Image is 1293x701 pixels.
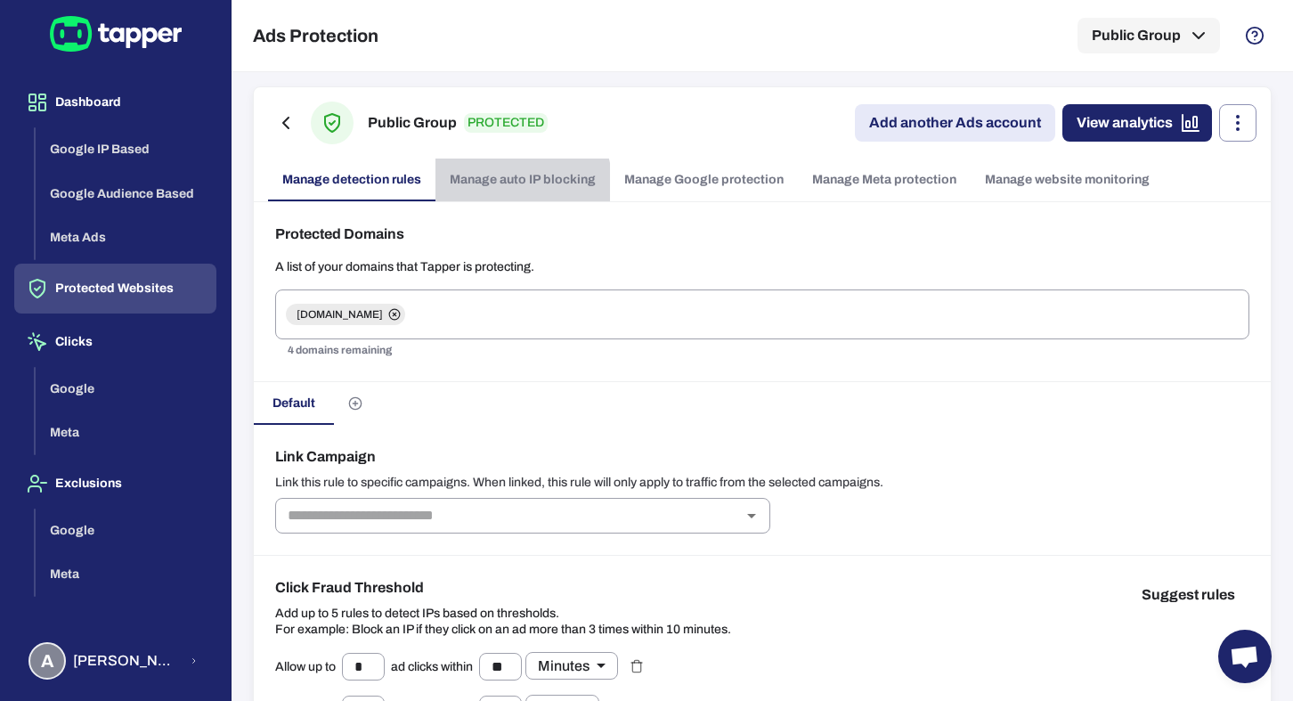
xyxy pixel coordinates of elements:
a: Dashboard [14,94,216,109]
p: A list of your domains that Tapper is protecting. [275,259,1249,275]
div: Allow up to ad clicks within [275,652,618,681]
h6: Public Group [368,112,457,134]
button: A[PERSON_NAME] [PERSON_NAME] Koutsogianni [14,635,216,687]
button: Dashboard [14,77,216,127]
button: Public Group [1077,18,1220,53]
button: Google [36,509,216,553]
a: Protected Websites [14,280,216,295]
p: 4 domains remaining [288,342,1237,360]
a: Manage Meta protection [798,159,971,201]
a: Meta [36,566,216,581]
span: [PERSON_NAME] [PERSON_NAME] Koutsogianni [73,652,179,670]
a: View analytics [1062,104,1212,142]
div: [DOMAIN_NAME] [286,304,405,325]
button: Google IP Based [36,127,216,172]
button: Exclusions [14,459,216,509]
h6: Protected Domains [275,224,1249,245]
a: Meta Ads [36,229,216,244]
a: Manage Google protection [610,159,798,201]
button: Google [36,367,216,412]
button: Meta [36,552,216,597]
p: Add up to 5 rules to detect IPs based on thresholds. For example: Block an IP if they click on an... [275,606,731,638]
a: Add another Ads account [855,104,1055,142]
a: Manage auto IP blocking [435,159,610,201]
button: Meta Ads [36,216,216,260]
button: Clicks [14,317,216,367]
a: Google [36,379,216,395]
div: A [28,642,66,680]
button: Open [739,503,764,528]
h6: Click Fraud Threshold [275,577,731,599]
button: Meta [36,411,216,455]
a: Google IP Based [36,141,216,156]
div: Open chat [1218,630,1272,683]
div: Minutes [525,652,618,680]
a: Google Audience Based [36,184,216,200]
span: Default [272,395,315,412]
button: Suggest rules [1127,577,1249,613]
button: Google Audience Based [36,172,216,216]
p: PROTECTED [464,113,548,133]
button: Protected Websites [14,264,216,314]
h5: Ads Protection [253,25,378,46]
a: Google [36,521,216,536]
a: Exclusions [14,475,216,490]
a: Manage website monitoring [971,159,1164,201]
p: Link this rule to specific campaigns. When linked, this rule will only apply to traffic from the ... [275,475,1249,491]
a: Meta [36,424,216,439]
span: [DOMAIN_NAME] [286,307,394,322]
h6: Link Campaign [275,446,1249,468]
a: Manage detection rules [268,159,435,201]
a: Clicks [14,333,216,348]
button: Create custom rules [334,382,377,425]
